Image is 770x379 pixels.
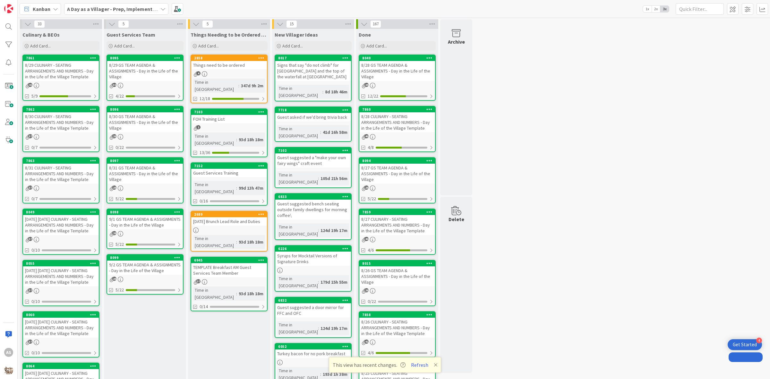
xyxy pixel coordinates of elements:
[364,340,369,344] span: 41
[362,107,435,112] div: 7860
[359,55,436,101] a: 80408/28 GS TEAM AGENDA & ASSIGNMENTS - Day in the Life of the Village12/22
[23,55,99,61] div: 7861
[191,55,267,61] div: 2858
[275,245,352,292] a: 6226Syrups for Mocktail Versions of Signature DrinksTime in [GEOGRAPHIC_DATA]:179d 15h 55m
[28,134,32,138] span: 37
[278,344,351,349] div: 6052
[194,110,267,114] div: 7103
[107,158,183,164] div: 8097
[23,261,99,266] div: 8055
[278,56,351,60] div: 8017
[321,371,349,378] div: 193d 1h 38m
[321,129,349,136] div: 41d 16h 58m
[107,158,183,184] div: 80978/31 GS TEAM AGENDA & ASSIGNMENTS - Day in the Life of the Village
[107,112,183,132] div: 8/30 GS TEAM AGENDA & ASSIGNMENTS - Day in the Life of the Village
[194,212,267,217] div: 2689
[26,210,99,214] div: 8049
[191,31,268,38] span: Things Needing to be Ordered - PUT IN CARD, Don't make new card
[112,83,116,87] span: 30
[191,108,268,157] a: 7103FOH Training ListTime in [GEOGRAPHIC_DATA]:93d 18h 18m13/36
[107,55,183,61] div: 8095
[660,6,669,12] span: 3x
[200,149,210,156] span: 13/36
[275,297,351,303] div: 6832
[191,61,267,69] div: Things need to be ordered
[191,257,267,277] div: 6945TEMPLATE Breakfast AM Guest Services Team Member
[448,38,465,46] div: Archive
[359,112,435,132] div: 8/28 CULINARY - SEATING ARRANGEMENTS AND NUMBERS - Day in the Life of the Village Template
[359,158,435,164] div: 8094
[196,279,201,283] span: 37
[22,31,60,38] span: Culinary & BEOs
[318,279,319,286] span: :
[275,194,351,200] div: 6833
[359,261,435,266] div: 8015
[359,209,435,215] div: 7859
[107,261,183,275] div: 9/2 GS TEAM AGENDA & ASSIGNMENTS - Day in the Life of the Village
[107,107,183,132] div: 80968/30 GS TEAM AGENDA & ASSIGNMENTS - Day in the Life of the Village
[275,148,351,168] div: 7102Guest suggested a "make your own fairy wings" craft event
[23,164,99,184] div: 8/31 CULINARY - SEATING ARRANGEMENTS AND NUMBERS - Day in the Life of the Village Template
[275,55,352,101] a: 8017Signs that say "do not climb" for [GEOGRAPHIC_DATA] and the top of the waterfall at [GEOGRAPH...
[191,163,267,169] div: 7152
[110,159,183,163] div: 8097
[370,20,381,28] span: 167
[275,107,351,113] div: 7718
[200,198,208,204] span: 0/16
[193,181,236,195] div: Time in [GEOGRAPHIC_DATA]
[275,297,351,317] div: 6832Guest suggested a door mirror for FFC and OFC
[194,258,267,263] div: 6945
[33,5,50,13] span: Kanban
[22,157,99,203] a: 78638/31 CULINARY - SEATING ARRANGEMENTS AND NUMBERS - Day in the Life of the Village Template0/7
[22,311,99,357] a: 8060[DATE] [DATE] CULINARY - SEATING ARRANGEMENTS AND NUMBERS - Day in the Life of the Village Te...
[23,266,99,286] div: [DATE] [DATE] CULINARY - SEATING ARRANGEMENTS AND NUMBERS - Day in the Life of the Village Template
[728,339,762,350] div: Open Get Started checklist, remaining modules: 4
[359,158,435,184] div: 80948/27 GS TEAM AGENDA & ASSIGNMENTS - Day in the Life of the Village
[67,6,182,12] b: A Day as a Villager - Prep, Implement and Execute
[191,257,267,263] div: 6945
[112,277,116,281] span: 28
[275,344,351,358] div: 6052Turkey bacon for no pork breakfast
[191,55,268,103] a: 2858Things need to be orderedTime in [GEOGRAPHIC_DATA]:347d 9h 2m12/18
[277,275,318,289] div: Time in [GEOGRAPHIC_DATA]
[191,109,267,123] div: 7103FOH Training List
[26,56,99,60] div: 7861
[278,246,351,251] div: 6226
[191,211,268,252] a: 2689[DATE] Brunch Lead Role and DutiesTime in [GEOGRAPHIC_DATA]:93d 18h 18m
[26,313,99,317] div: 8060
[107,107,183,112] div: 8096
[359,261,435,286] div: 80158/26 GS TEAM AGENDA & ASSIGNMENTS - Day in the Life of the Village
[4,4,13,13] img: Visit kanbanzone.com
[116,195,124,202] span: 5/22
[359,157,436,203] a: 80948/27 GS TEAM AGENDA & ASSIGNMENTS - Day in the Life of the Village5/22
[359,209,435,235] div: 78598/27 CULINARY - SEATING ARRANGEMENTS AND NUMBERS - Day in the Life of the Village Template
[200,303,208,310] span: 0/14
[275,55,351,61] div: 8017
[362,313,435,317] div: 7858
[277,85,322,99] div: Time in [GEOGRAPHIC_DATA]
[23,55,99,81] div: 78618/29 CULINARY - SEATING ARRANGEMENTS AND NUMBERS - Day in the Life of the Village Template
[277,223,318,237] div: Time in [GEOGRAPHIC_DATA]
[277,171,318,185] div: Time in [GEOGRAPHIC_DATA]
[362,159,435,163] div: 8094
[278,108,351,112] div: 7718
[286,20,297,28] span: 15
[359,107,435,132] div: 78608/28 CULINARY - SEATING ARRANGEMENTS AND NUMBERS - Day in the Life of the Village Template
[756,338,762,343] div: 4
[643,6,652,12] span: 1x
[107,209,183,229] div: 80989/1 GS TEAM AGENDA & ASSIGNMENTS - Day in the Life of the Village
[318,325,319,332] span: :
[733,341,757,348] div: Get Started
[364,83,369,87] span: 29
[368,349,374,356] span: 4/6
[23,318,99,338] div: [DATE] [DATE] CULINARY - SEATING ARRANGEMENTS AND NUMBERS - Day in the Life of the Village Template
[31,93,38,99] span: 5/9
[196,71,201,75] span: 4
[236,290,237,297] span: :
[23,261,99,286] div: 8055[DATE] [DATE] CULINARY - SEATING ARRANGEMENTS AND NUMBERS - Day in the Life of the Village Te...
[278,148,351,153] div: 7102
[359,164,435,184] div: 8/27 GS TEAM AGENDA & ASSIGNMENTS - Day in the Life of the Village
[275,344,351,349] div: 6052
[275,297,352,338] a: 6832Guest suggested a door mirror for FFC and OFCTime in [GEOGRAPHIC_DATA]:124d 19h 17m
[191,162,268,206] a: 7152Guest Services TrainingTime in [GEOGRAPHIC_DATA]:99d 13h 47m0/16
